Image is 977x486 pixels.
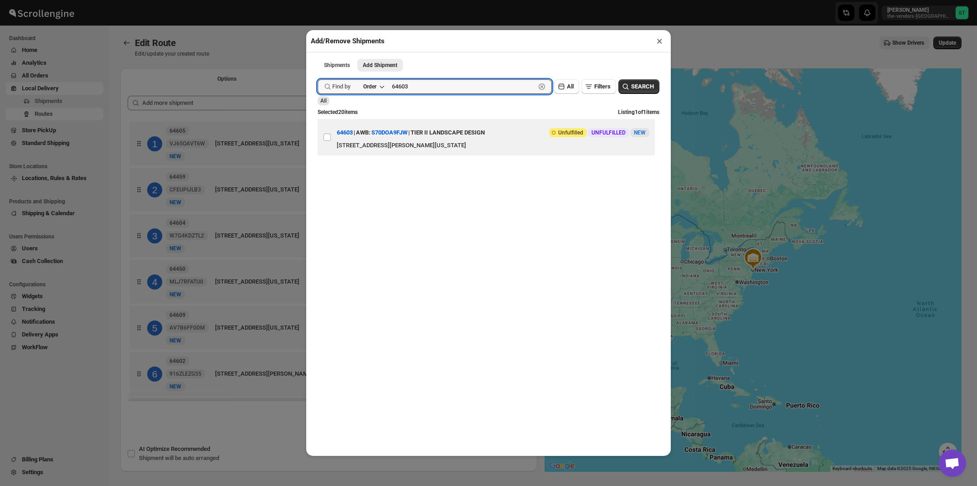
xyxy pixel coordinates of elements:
span: Find by [332,82,350,91]
div: [STREET_ADDRESS][PERSON_NAME][US_STATE] [337,141,649,150]
span: AWB: [356,128,370,137]
button: × [653,35,666,47]
span: Filters [594,83,611,90]
span: NEW [634,129,646,136]
span: SEARCH [631,82,654,91]
div: Order [363,83,376,90]
span: All [567,83,574,90]
span: Unfulfilled [558,129,583,136]
button: Filters [581,79,616,94]
span: Add Shipment [363,62,397,69]
input: Enter value here [392,79,535,94]
button: All [554,79,579,94]
span: Selected 20 items [318,109,358,115]
button: SEARCH [618,79,659,94]
div: Open chat [939,450,966,477]
div: | | [337,124,485,141]
button: 64603 [337,129,353,136]
div: TIER II LANDSCAPE DESIGN [411,124,485,141]
span: UNFULFILLED [591,129,626,136]
button: S70DOA9FJW [371,129,407,136]
span: All [320,98,327,104]
h2: Add/Remove Shipments [311,36,385,46]
button: Clear [537,82,546,91]
span: Listing 1 of 1 items [618,109,659,115]
span: Shipments [324,62,350,69]
div: Selected Shipments [120,88,537,405]
button: Order [358,80,389,93]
